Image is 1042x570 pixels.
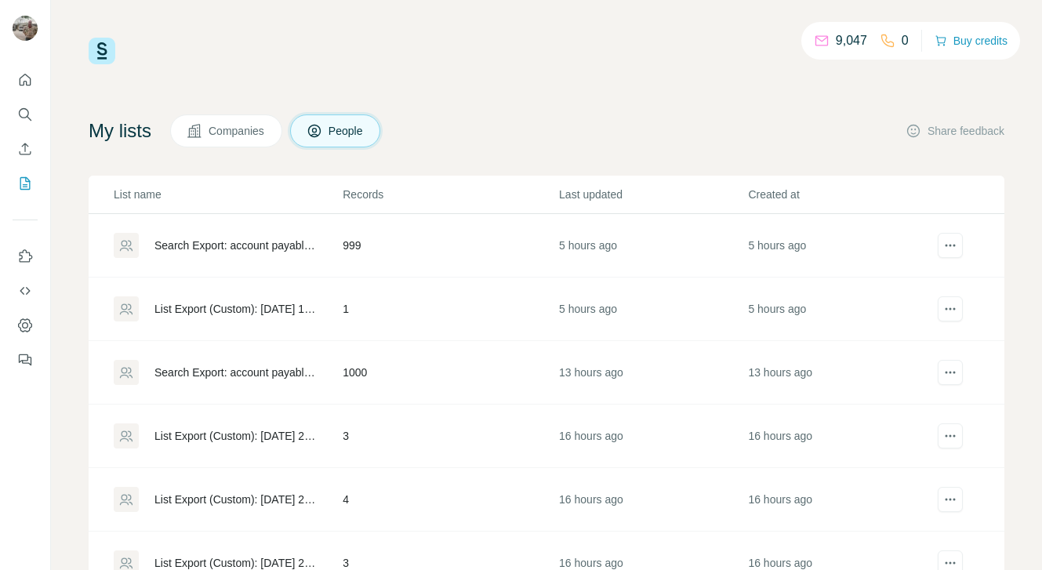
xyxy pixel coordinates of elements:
[558,278,747,341] td: 5 hours ago
[902,31,909,50] p: 0
[558,468,747,532] td: 16 hours ago
[748,187,935,202] p: Created at
[329,123,365,139] span: People
[747,278,936,341] td: 5 hours ago
[938,360,963,385] button: actions
[558,405,747,468] td: 16 hours ago
[342,278,558,341] td: 1
[13,135,38,163] button: Enrich CSV
[935,30,1008,52] button: Buy credits
[13,66,38,94] button: Quick start
[343,187,557,202] p: Records
[938,487,963,512] button: actions
[209,123,266,139] span: Companies
[747,405,936,468] td: 16 hours ago
[836,31,867,50] p: 9,047
[89,118,151,143] h4: My lists
[154,301,316,317] div: List Export (Custom): [DATE] 10:16
[13,100,38,129] button: Search
[558,341,747,405] td: 13 hours ago
[114,187,341,202] p: List name
[13,311,38,339] button: Dashboard
[747,468,936,532] td: 16 hours ago
[558,214,747,278] td: 5 hours ago
[747,341,936,405] td: 13 hours ago
[154,492,316,507] div: List Export (Custom): [DATE] 23:40
[342,405,558,468] td: 3
[938,296,963,321] button: actions
[559,187,746,202] p: Last updated
[342,468,558,532] td: 4
[747,214,936,278] td: 5 hours ago
[13,242,38,270] button: Use Surfe on LinkedIn
[154,365,316,380] div: Search Export: account payable, Account Manager, Account Specialist, Senior Account Manager, [GEO...
[13,169,38,198] button: My lists
[13,277,38,305] button: Use Surfe API
[154,428,316,444] div: List Export (Custom): [DATE] 23:40
[89,38,115,64] img: Surfe Logo
[906,123,1004,139] button: Share feedback
[938,423,963,448] button: actions
[938,233,963,258] button: actions
[154,238,316,253] div: Search Export: account payable, Account Manager, Account Specialist, Senior Account Manager, [GEO...
[13,346,38,374] button: Feedback
[342,341,558,405] td: 1000
[342,214,558,278] td: 999
[13,16,38,41] img: Avatar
